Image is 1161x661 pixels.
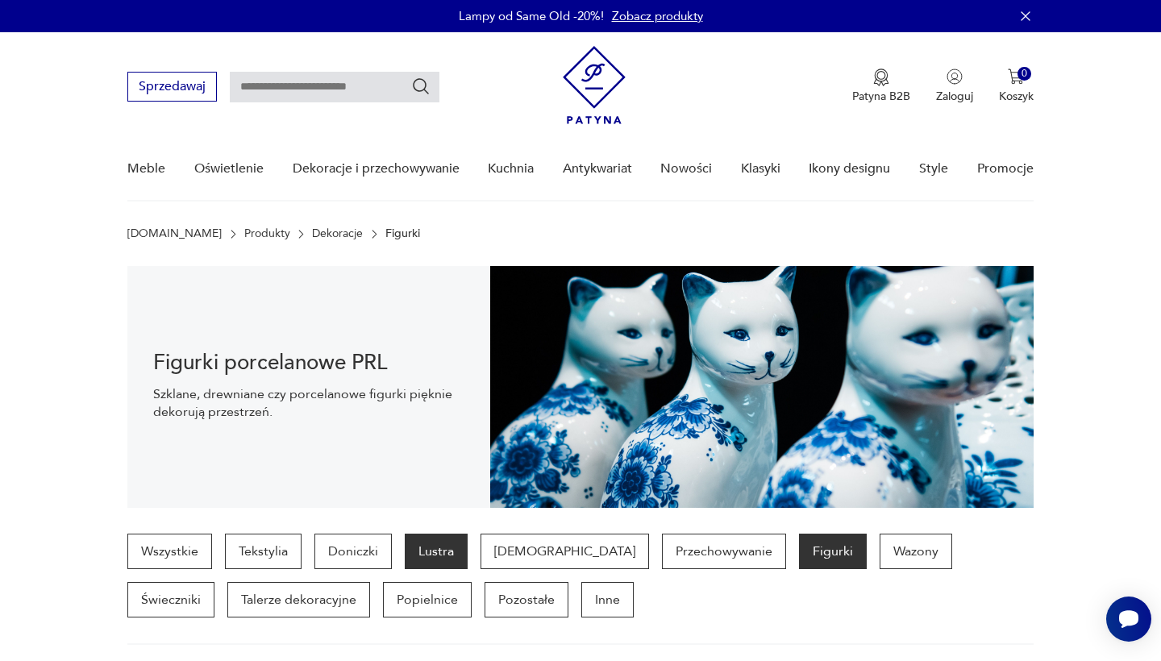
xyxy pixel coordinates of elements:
[1106,597,1151,642] iframe: Smartsupp widget button
[662,534,786,569] a: Przechowywanie
[405,534,468,569] a: Lustra
[127,72,217,102] button: Sprzedawaj
[459,8,604,24] p: Lampy od Same Old -20%!
[312,227,363,240] a: Dekoracje
[809,138,890,200] a: Ikony designu
[314,534,392,569] a: Doniczki
[383,582,472,617] a: Popielnice
[741,138,780,200] a: Klasyki
[563,138,632,200] a: Antykwariat
[481,534,649,569] a: [DEMOGRAPHIC_DATA]
[799,534,867,569] a: Figurki
[127,82,217,94] a: Sprzedawaj
[227,582,370,617] a: Talerze dekoracyjne
[612,8,703,24] a: Zobacz produkty
[153,353,464,372] h1: Figurki porcelanowe PRL
[999,89,1034,104] p: Koszyk
[581,582,634,617] a: Inne
[127,227,222,240] a: [DOMAIN_NAME]
[852,69,910,104] a: Ikona medaluPatyna B2B
[873,69,889,86] img: Ikona medalu
[936,69,973,104] button: Zaloguj
[977,138,1034,200] a: Promocje
[919,138,948,200] a: Style
[488,138,534,200] a: Kuchnia
[999,69,1034,104] button: 0Koszyk
[194,138,264,200] a: Oświetlenie
[563,46,626,124] img: Patyna - sklep z meblami i dekoracjami vintage
[385,227,420,240] p: Figurki
[244,227,290,240] a: Produkty
[485,582,568,617] a: Pozostałe
[153,385,464,421] p: Szklane, drewniane czy porcelanowe figurki pięknie dekorują przestrzeń.
[293,138,460,200] a: Dekoracje i przechowywanie
[127,138,165,200] a: Meble
[852,69,910,104] button: Patyna B2B
[660,138,712,200] a: Nowości
[490,266,1034,508] img: Figurki vintage
[947,69,963,85] img: Ikonka użytkownika
[852,89,910,104] p: Patyna B2B
[936,89,973,104] p: Zaloguj
[127,582,214,617] a: Świeczniki
[411,77,431,96] button: Szukaj
[1017,67,1031,81] div: 0
[880,534,952,569] a: Wazony
[225,534,302,569] a: Tekstylia
[1008,69,1024,85] img: Ikona koszyka
[127,534,212,569] a: Wszystkie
